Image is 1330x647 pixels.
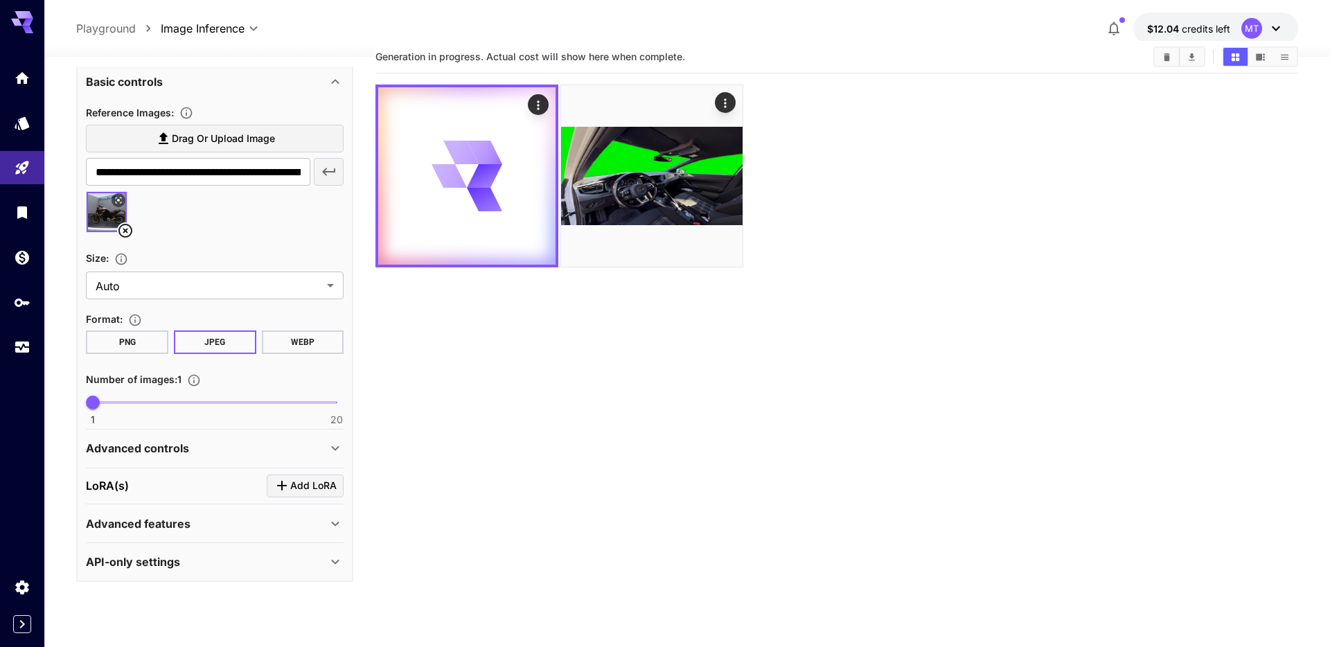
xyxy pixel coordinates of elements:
[123,313,148,327] button: Choose the file format for the output image.
[267,475,344,497] button: Click to add LoRA
[86,507,344,540] div: Advanced features
[262,330,344,354] button: WEBP
[1180,48,1204,66] button: Download All
[528,94,549,115] div: Actions
[172,130,275,148] span: Drag or upload image
[14,200,30,217] div: Library
[561,85,743,267] img: 9k=
[1133,12,1298,44] button: $12.0352MT
[1147,23,1182,35] span: $12.04
[86,545,344,578] div: API-only settings
[290,477,337,495] span: Add LoRA
[86,125,344,153] label: Drag or upload image
[86,373,181,385] span: Number of images : 1
[86,313,123,325] span: Format :
[1248,48,1273,66] button: Show images in video view
[1222,46,1298,67] div: Show images in grid viewShow images in video viewShow images in list view
[1223,48,1248,66] button: Show images in grid view
[1147,21,1230,36] div: $12.0352
[109,252,134,266] button: Adjust the dimensions of the generated image by specifying its width and height in pixels, or sel...
[86,440,189,457] p: Advanced controls
[86,553,180,570] p: API-only settings
[13,615,31,633] button: Expand sidebar
[86,252,109,264] span: Size :
[86,432,344,465] div: Advanced controls
[86,477,129,494] p: LoRA(s)
[1273,48,1297,66] button: Show images in list view
[86,107,174,118] span: Reference Images :
[174,330,256,354] button: JPEG
[86,515,190,532] p: Advanced features
[1182,23,1230,35] span: credits left
[14,69,30,87] div: Home
[14,114,30,132] div: Models
[1241,18,1262,39] div: MT
[86,330,168,354] button: PNG
[1153,46,1205,67] div: Clear ImagesDownload All
[181,373,206,387] button: Specify how many images to generate in a single request. Each image generation will be charged se...
[375,51,685,62] span: Generation in progress. Actual cost will show here when complete.
[14,154,30,172] div: Playground
[715,92,736,113] div: Actions
[76,20,136,37] a: Playground
[14,578,30,596] div: Settings
[76,20,161,37] nav: breadcrumb
[1155,48,1179,66] button: Clear Images
[330,413,343,427] span: 20
[91,413,95,427] span: 1
[86,65,344,98] div: Basic controls
[14,249,30,266] div: Wallet
[14,294,30,311] div: API Keys
[174,106,199,120] button: Upload a reference image to guide the result. This is needed for Image-to-Image or Inpainting. Su...
[96,278,321,294] span: Auto
[161,20,245,37] span: Image Inference
[86,73,163,90] p: Basic controls
[14,339,30,356] div: Usage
